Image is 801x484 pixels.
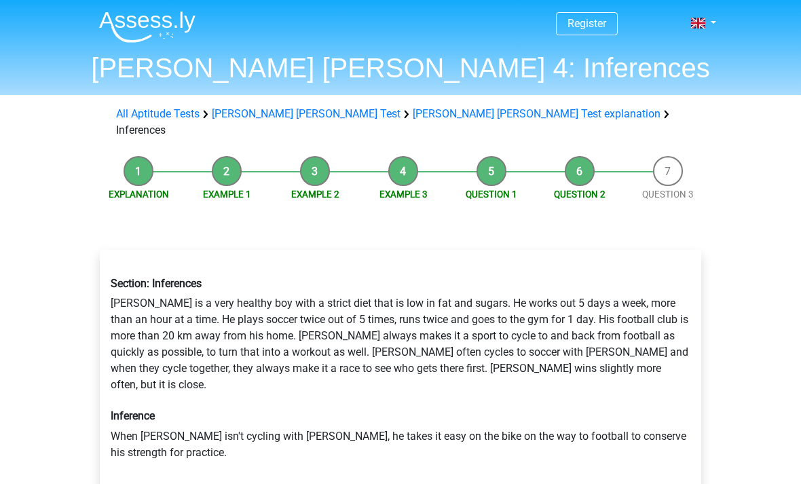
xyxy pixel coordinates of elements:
[111,409,690,422] h6: Inference
[111,277,690,290] h6: Section: Inferences
[291,189,339,200] a: Example 2
[109,189,169,200] a: Explanation
[111,106,690,138] div: Inferences
[466,189,517,200] a: Question 1
[99,11,195,43] img: Assessly
[379,189,428,200] a: Example 3
[567,17,606,30] a: Register
[116,107,200,120] a: All Aptitude Tests
[88,52,713,84] h1: [PERSON_NAME] [PERSON_NAME] 4: Inferences
[212,107,400,120] a: [PERSON_NAME] [PERSON_NAME] Test
[554,189,606,200] a: Question 2
[203,189,251,200] a: Example 1
[413,107,660,120] a: [PERSON_NAME] [PERSON_NAME] Test explanation
[100,266,701,471] div: [PERSON_NAME] is a very healthy boy with a strict diet that is low in fat and sugars. He works ou...
[642,189,694,200] a: Question 3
